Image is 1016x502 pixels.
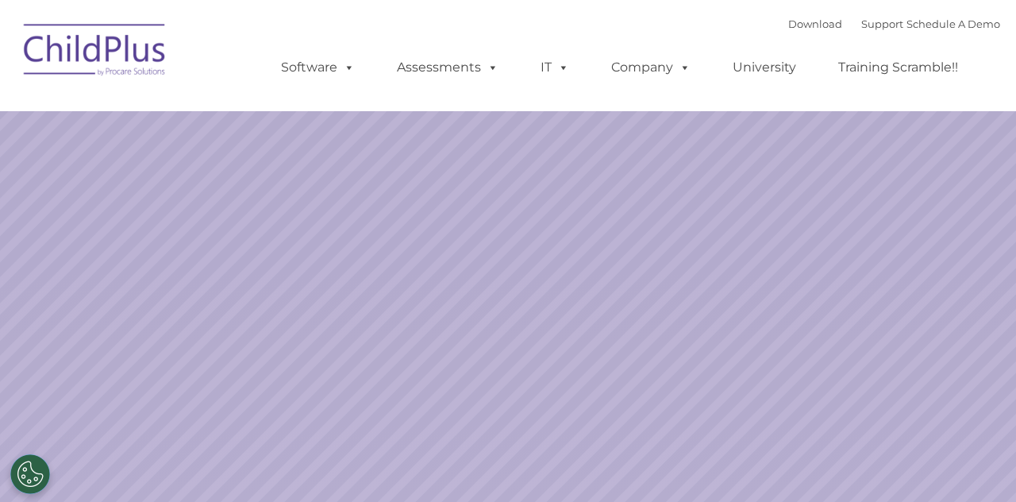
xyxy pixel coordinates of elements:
a: University [717,52,812,83]
a: IT [525,52,585,83]
a: Software [265,52,371,83]
img: ChildPlus by Procare Solutions [16,13,175,92]
a: Download [788,17,842,30]
a: Company [595,52,706,83]
font: | [788,17,1000,30]
button: Cookies Settings [10,454,50,494]
a: Schedule A Demo [906,17,1000,30]
a: Support [861,17,903,30]
a: Training Scramble!! [822,52,974,83]
a: Assessments [381,52,514,83]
